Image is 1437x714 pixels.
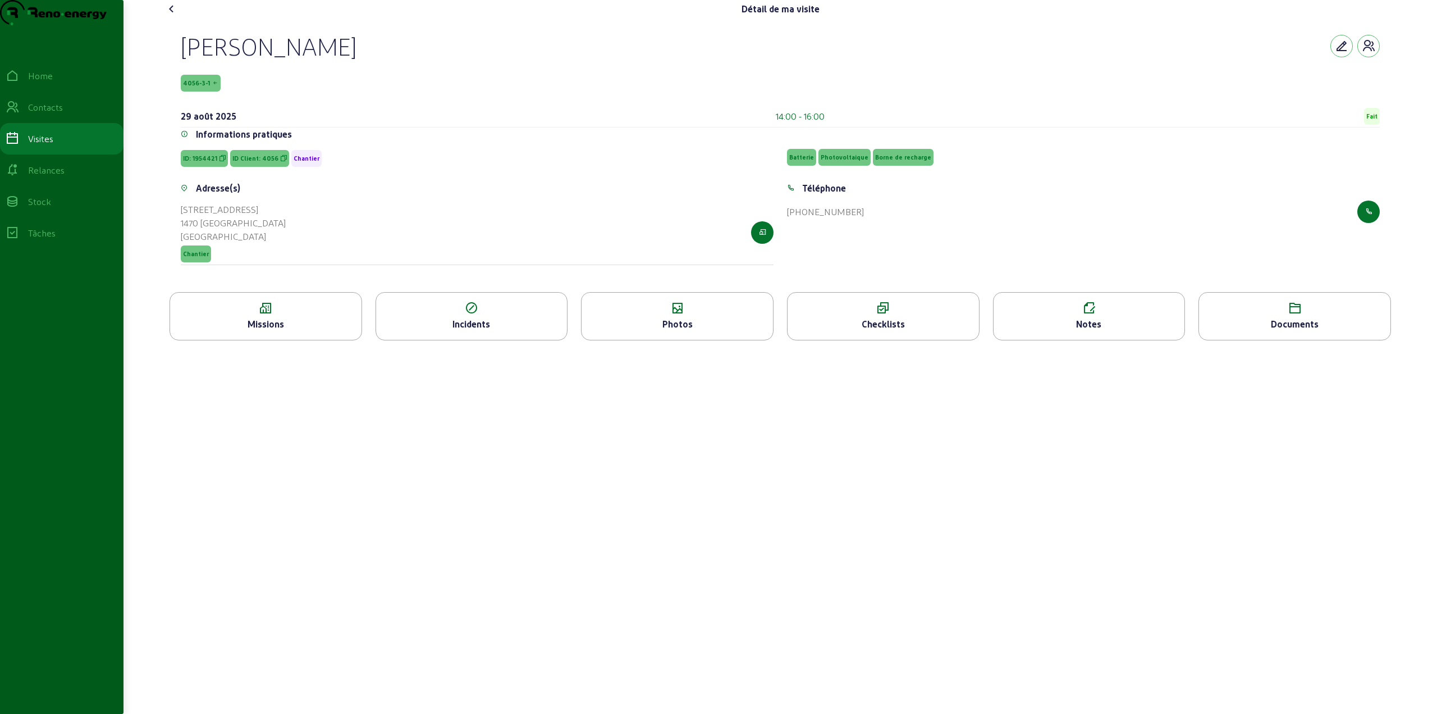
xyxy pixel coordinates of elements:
[28,101,63,114] div: Contacts
[181,216,286,230] div: 1470 [GEOGRAPHIC_DATA]
[776,110,825,123] div: 14:00 - 16:00
[789,153,814,161] span: Batterie
[181,203,286,216] div: [STREET_ADDRESS]
[802,181,846,195] div: Téléphone
[294,154,319,162] span: Chantier
[994,317,1185,331] div: Notes
[183,154,217,162] span: ID: 1954421
[183,250,209,258] span: Chantier
[28,69,53,83] div: Home
[821,153,868,161] span: Photovoltaique
[170,317,361,331] div: Missions
[28,195,51,208] div: Stock
[232,154,278,162] span: ID Client: 4056
[28,163,65,177] div: Relances
[376,317,568,331] div: Incidents
[196,128,292,141] div: Informations pratiques
[875,153,931,161] span: Borne de recharge
[196,181,240,195] div: Adresse(s)
[742,2,820,16] div: Détail de ma visite
[181,230,286,243] div: [GEOGRAPHIC_DATA]
[28,226,56,240] div: Tâches
[788,317,979,331] div: Checklists
[582,317,773,331] div: Photos
[181,110,236,123] div: 29 août 2025
[28,132,53,145] div: Visites
[1366,112,1377,120] span: Fait
[183,79,210,87] span: 4056-3-1
[1199,317,1390,331] div: Documents
[787,205,864,219] div: [PHONE_NUMBER]
[181,31,356,61] div: [PERSON_NAME]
